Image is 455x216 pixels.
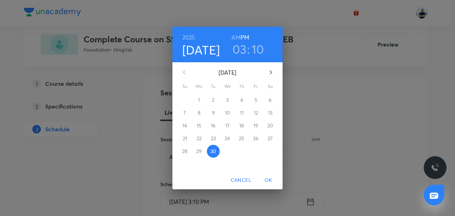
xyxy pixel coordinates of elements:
[193,83,205,90] span: Mo
[193,68,262,77] p: [DATE]
[207,145,220,158] button: 30
[241,32,249,42] button: PM
[182,32,195,42] button: 2025
[235,83,248,90] span: Th
[264,83,277,90] span: Sa
[182,42,220,57] button: [DATE]
[231,32,240,42] button: AM
[260,176,277,185] span: OK
[210,148,216,155] p: 30
[178,83,191,90] span: Su
[252,42,264,57] button: 10
[247,42,250,57] h3: :
[207,83,220,90] span: Tu
[250,83,262,90] span: Fr
[231,176,251,185] span: Cancel
[257,174,280,187] button: OK
[228,174,254,187] button: Cancel
[232,42,247,57] button: 03
[221,83,234,90] span: We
